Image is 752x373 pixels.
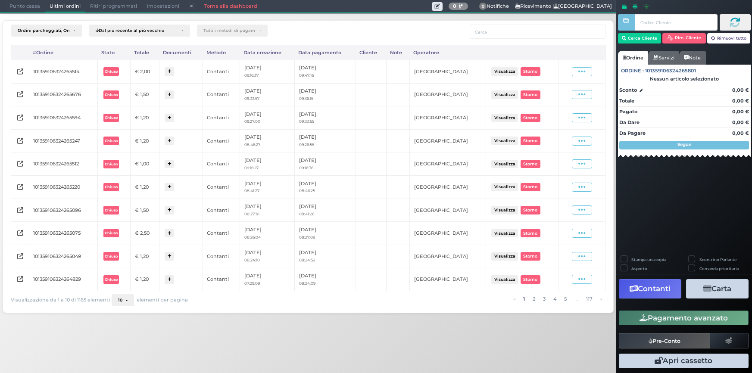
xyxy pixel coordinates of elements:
[131,245,159,268] td: € 1,20
[105,231,118,235] b: Chiuso
[491,160,518,168] button: Visualizza
[203,129,240,152] td: Contanti
[29,245,97,268] td: 101359106324265049
[105,277,118,282] b: Chiuso
[299,281,315,286] small: 08:24:09
[732,109,749,115] strong: 0,00 €
[299,73,314,78] small: 09:47:16
[299,142,315,147] small: 09:26:58
[244,165,259,170] small: 09:16:27
[295,45,356,60] div: Data pagamento
[662,33,706,44] button: Rim. Cliente
[295,222,356,245] td: [DATE]
[240,176,295,199] td: [DATE]
[521,229,540,237] button: Storno
[203,28,255,33] div: Tutti i metodi di pagamento
[584,294,595,304] a: alla pagina 117
[491,229,518,237] button: Visualizza
[619,333,710,348] button: Pre-Conto
[131,199,159,222] td: € 1,50
[521,252,540,260] button: Storno
[203,245,240,268] td: Contanti
[530,294,537,304] a: alla pagina 2
[410,45,486,60] div: Operatore
[295,245,356,268] td: [DATE]
[295,199,356,222] td: [DATE]
[118,298,122,303] span: 10
[619,98,634,104] strong: Totale
[199,0,262,12] a: Torna alla dashboard
[491,275,518,283] button: Visualizza
[356,45,386,60] div: Cliente
[203,176,240,199] td: Contanti
[105,115,118,120] b: Chiuso
[521,137,540,145] button: Storno
[645,67,696,75] span: 101359106324265801
[112,294,188,306] div: elementi per pagina
[491,114,518,122] button: Visualizza
[29,60,97,83] td: 101359106324265514
[29,129,97,152] td: 101359106324265247
[105,254,118,258] b: Chiuso
[96,28,178,33] div: Dal più recente al più vecchio
[240,129,295,152] td: [DATE]
[131,152,159,176] td: € 1,00
[410,199,486,222] td: [GEOGRAPHIC_DATA]
[203,83,240,106] td: Contanti
[635,14,717,31] input: Codice Cliente
[98,45,131,60] div: Stato
[105,185,118,189] b: Chiuso
[648,51,679,65] a: Servizi
[11,295,110,305] span: Visualizzazione da 1 a 10 di 1165 elementi
[244,96,259,101] small: 09:33:57
[521,294,527,304] a: alla pagina 1
[142,0,184,12] span: Impostazioni
[240,60,295,83] td: [DATE]
[631,257,666,262] label: Stampa una copia
[131,222,159,245] td: € 2,50
[619,279,681,298] button: Contanti
[686,279,749,298] button: Carta
[18,28,69,33] div: Ordini parcheggiati, Ordini aperti, Ordini chiusi
[540,294,548,304] a: alla pagina 3
[299,96,313,101] small: 09:36:15
[299,235,315,239] small: 08:27:09
[732,87,749,93] strong: 0,00 €
[479,3,487,10] span: 0
[85,0,142,12] span: Ritiri programmati
[131,106,159,130] td: € 1,20
[29,176,97,199] td: 101359106324265220
[29,199,97,222] td: 101359106324265096
[105,208,118,212] b: Chiuso
[619,311,749,325] button: Pagamento avanzato
[521,183,540,191] button: Storno
[410,83,486,106] td: [GEOGRAPHIC_DATA]
[732,98,749,104] strong: 0,00 €
[619,354,749,368] button: Apri cassetto
[699,257,736,262] label: Scontrino Parlante
[410,222,486,245] td: [GEOGRAPHIC_DATA]
[299,119,314,124] small: 09:33:55
[29,222,97,245] td: 101359106324265075
[29,152,97,176] td: 101359106324265512
[619,109,637,115] strong: Pagato
[244,188,259,193] small: 08:41:27
[732,130,749,136] strong: 0,00 €
[203,60,240,83] td: Contanti
[240,152,295,176] td: [DATE]
[5,0,45,12] span: Punto cassa
[131,60,159,83] td: € 2,00
[240,268,295,291] td: [DATE]
[295,83,356,106] td: [DATE]
[11,25,82,37] button: Ordini parcheggiati, Ordini aperti, Ordini chiusi
[29,268,97,291] td: 101359106324264829
[598,294,604,304] a: pagina successiva
[112,294,134,306] button: 10
[131,176,159,199] td: € 1,20
[619,87,637,94] strong: Sconto
[29,106,97,130] td: 101359106324265594
[244,211,259,216] small: 08:27:10
[491,183,518,191] button: Visualizza
[299,211,314,216] small: 08:41:26
[386,45,409,60] div: Note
